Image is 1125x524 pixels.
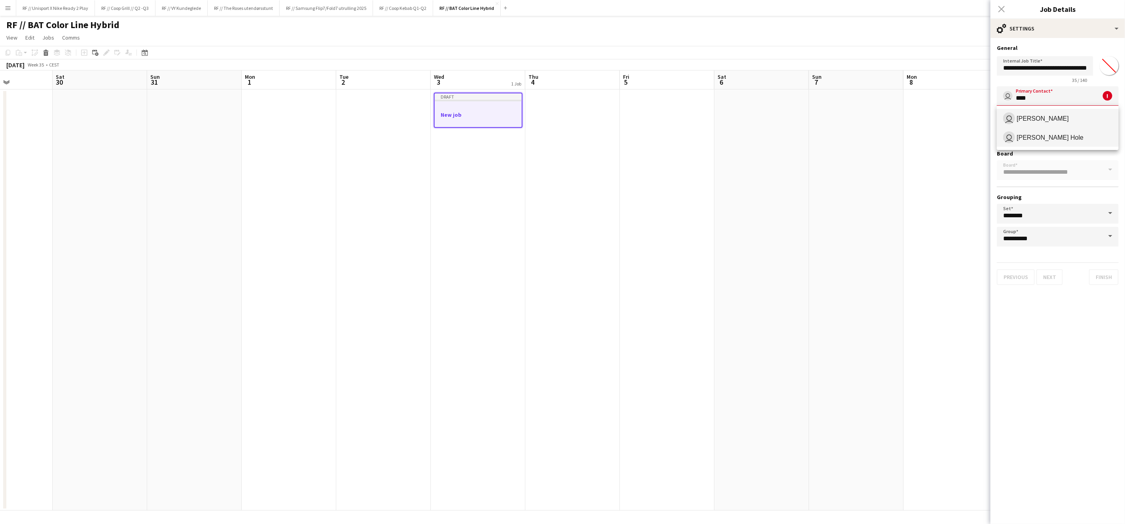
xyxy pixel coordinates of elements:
[997,150,1119,157] h3: Board
[22,32,38,43] a: Edit
[622,78,629,87] span: 5
[434,73,444,80] span: Wed
[1017,134,1083,141] span: [PERSON_NAME] Hole
[55,78,64,87] span: 30
[95,0,155,16] button: RF // Coop Grill // Q2 -Q3
[511,81,521,87] div: 1 Job
[527,78,538,87] span: 4
[16,0,95,16] button: RF // Unisport X Nike Ready 2 Play
[1017,115,1069,122] span: [PERSON_NAME]
[208,0,280,16] button: RF // The Roses utendørsstunt
[26,62,46,68] span: Week 35
[907,73,917,80] span: Mon
[6,34,17,41] span: View
[39,32,57,43] a: Jobs
[339,73,348,80] span: Tue
[25,34,34,41] span: Edit
[434,93,523,128] app-job-card: DraftNew job
[49,62,59,68] div: CEST
[6,19,119,31] h1: RF // BAT Color Line Hybrid
[528,73,538,80] span: Thu
[56,73,64,80] span: Sat
[149,78,160,87] span: 31
[433,0,501,16] button: RF // BAT Color Line Hybrid
[245,73,255,80] span: Mon
[42,34,54,41] span: Jobs
[435,93,522,100] div: Draft
[435,111,522,118] h3: New job
[433,78,444,87] span: 3
[373,0,433,16] button: RF // Coop Kebab Q1-Q2
[244,78,255,87] span: 1
[59,32,83,43] a: Comms
[991,4,1125,14] h3: Job Details
[997,194,1119,201] h3: Grouping
[905,78,917,87] span: 8
[280,0,373,16] button: RF // Samsung Flip7/Fold7 utrulling 2025
[1066,77,1093,83] span: 35 / 140
[155,0,208,16] button: RF // VY Kundeglede
[150,73,160,80] span: Sun
[3,32,21,43] a: View
[623,73,629,80] span: Fri
[811,78,822,87] span: 7
[716,78,726,87] span: 6
[338,78,348,87] span: 2
[812,73,822,80] span: Sun
[718,73,726,80] span: Sat
[997,44,1119,51] h3: General
[991,19,1125,38] div: Settings
[6,61,25,69] div: [DATE]
[62,34,80,41] span: Comms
